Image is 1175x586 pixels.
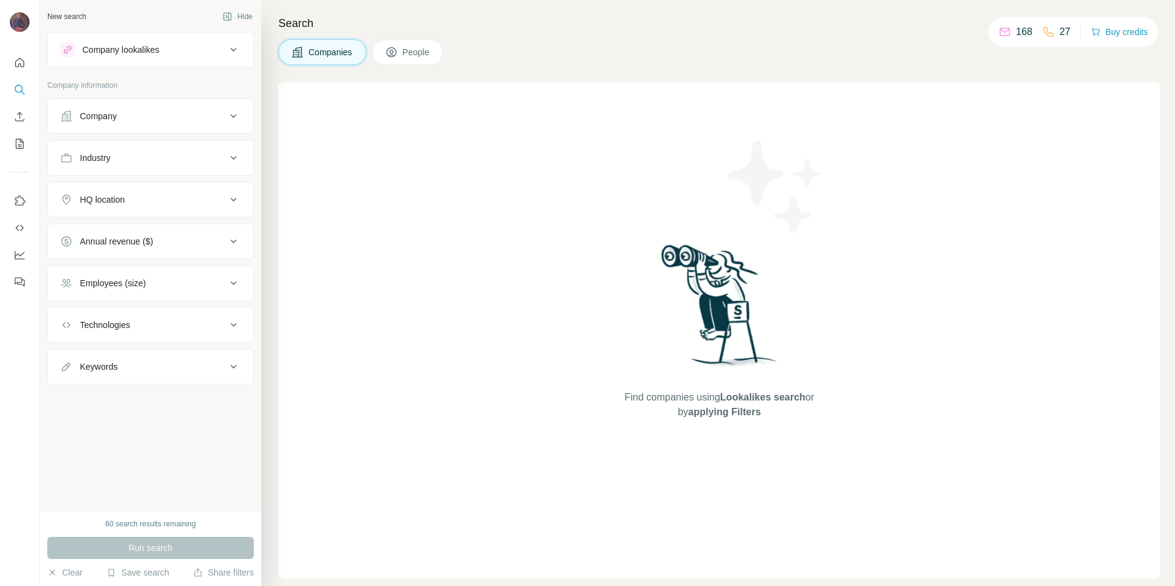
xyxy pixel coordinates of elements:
p: 27 [1059,25,1071,39]
div: Company [80,110,117,122]
button: Employees (size) [48,268,253,298]
button: HQ location [48,185,253,214]
button: Enrich CSV [10,106,29,128]
div: New search [47,11,86,22]
button: Hide [214,7,261,26]
div: Company lookalikes [82,44,159,56]
div: 60 search results remaining [105,518,195,529]
button: Feedback [10,271,29,293]
button: Company [48,101,253,131]
button: Save search [106,566,169,579]
p: Company information [47,80,254,91]
button: Technologies [48,310,253,340]
button: Clear [47,566,82,579]
p: 168 [1016,25,1032,39]
span: applying Filters [688,407,761,417]
span: Find companies using or by [621,390,817,420]
span: Lookalikes search [720,392,806,402]
button: Quick start [10,52,29,74]
button: Share filters [193,566,254,579]
button: Annual revenue ($) [48,227,253,256]
button: My lists [10,133,29,155]
div: HQ location [80,193,125,206]
div: Technologies [80,319,130,331]
div: Keywords [80,361,117,373]
img: Surfe Illustration - Stars [720,131,830,242]
img: Avatar [10,12,29,32]
span: Companies [308,46,353,58]
button: Search [10,79,29,101]
button: Use Surfe on LinkedIn [10,190,29,212]
button: Company lookalikes [48,35,253,64]
button: Use Surfe API [10,217,29,239]
div: Industry [80,152,111,164]
div: Annual revenue ($) [80,235,153,248]
button: Industry [48,143,253,173]
img: Surfe Illustration - Woman searching with binoculars [656,241,784,378]
span: People [403,46,431,58]
div: Employees (size) [80,277,146,289]
h4: Search [278,15,1160,32]
button: Keywords [48,352,253,381]
button: Buy credits [1091,23,1148,41]
button: Dashboard [10,244,29,266]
